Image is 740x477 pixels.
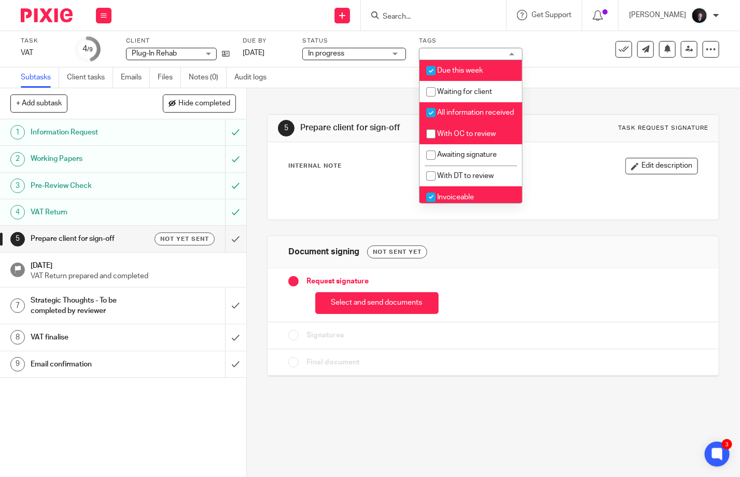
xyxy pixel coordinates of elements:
div: 1 [10,125,25,140]
div: Task request signature [618,124,708,132]
button: Edit description [625,158,698,174]
span: Signatures [306,330,344,340]
h1: Working Papers [31,151,153,167]
h1: Document signing [288,247,359,257]
h1: Prepare client for sign-off [300,122,515,133]
span: With OC to review [437,130,496,138]
p: [PERSON_NAME] [629,10,686,20]
div: 5 [278,120,295,137]
button: + Add subtask [10,94,67,112]
h1: [DATE] [31,258,236,271]
small: /9 [87,47,93,52]
span: Waiting for client [437,88,492,96]
label: Task [21,37,62,45]
div: 2 [10,152,25,167]
input: Search [382,12,475,22]
div: 3 [722,439,732,449]
img: Pixie [21,8,73,22]
h1: Strategic Thoughts - To be completed by reviewer [31,293,153,319]
span: Get Support [532,11,571,19]
span: With DT to review [437,172,494,180]
div: Not sent yet [367,246,427,258]
span: Final document [306,357,359,367]
div: 4 [10,205,25,220]
h1: Prepare client for sign-off [31,231,153,247]
label: Due by [243,37,289,45]
span: Awaiting signature [437,151,497,158]
a: Files [158,67,181,88]
a: Notes (0) [189,67,227,88]
span: Request signature [306,276,369,287]
div: VAT [21,48,62,58]
span: Due this week [437,67,483,74]
span: In progress [308,50,344,57]
span: [DATE] [243,49,264,57]
p: Internal Note [288,162,342,170]
div: 3 [10,179,25,193]
span: Not yet sent [160,235,209,243]
span: Plug-In Rehab [132,50,177,57]
div: 4 [82,43,93,55]
h1: Information Request [31,125,153,140]
span: Invoiceable [437,194,474,201]
div: 5 [10,232,25,247]
a: Subtasks [21,67,59,88]
p: VAT Return prepared and completed [31,271,236,281]
h1: VAT finalise [31,330,153,345]
label: Tags [419,37,523,45]
img: 455A2509.jpg [691,7,708,24]
div: 7 [10,298,25,313]
button: Select and send documents [315,292,439,315]
h1: VAT Return [31,205,153,220]
a: Emails [121,67,150,88]
div: 9 [10,357,25,372]
label: Status [302,37,406,45]
h1: Pre-Review Check [31,178,153,194]
a: Client tasks [67,67,113,88]
span: Hide completed [178,100,230,108]
span: All information received [437,109,514,116]
button: Hide completed [163,94,236,112]
a: Audit logs [234,67,274,88]
div: 8 [10,330,25,345]
h1: Email confirmation [31,357,153,372]
label: Client [126,37,230,45]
